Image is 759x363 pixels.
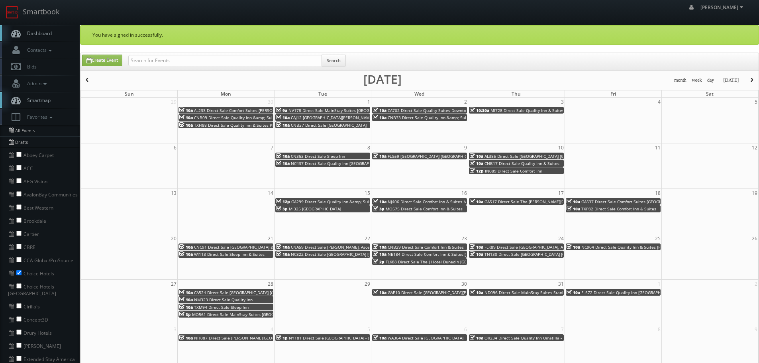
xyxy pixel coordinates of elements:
[270,143,274,152] span: 7
[276,335,288,341] span: 1p
[23,47,54,53] span: Contacts
[179,312,191,317] span: 3p
[179,290,193,295] span: 10a
[484,244,606,250] span: FLK89 Direct Sale [GEOGRAPHIC_DATA], Ascend Hotel Collection
[194,108,329,113] span: AL233 Direct Sale Comfort Suites [PERSON_NAME][GEOGRAPHIC_DATA]
[291,122,367,128] span: CNB37 Direct Sale [GEOGRAPHIC_DATA]
[92,31,747,38] p: You have signed in successfully.
[557,189,565,197] span: 17
[388,251,504,257] span: NE184 Direct Sale Comfort Inn & Suites [GEOGRAPHIC_DATA]
[194,122,333,128] span: TXH88 Direct Sale Quality Inn & Suites Plano East - [GEOGRAPHIC_DATA]
[373,206,384,212] span: 3p
[484,290,568,295] span: ND096 Direct Sale MainStay Suites Stanley
[173,143,177,152] span: 6
[581,290,698,295] span: FL572 Direct Sale Quality Inn [GEOGRAPHIC_DATA] North I-75
[373,199,386,204] span: 10a
[82,55,122,66] a: Create Event
[484,199,647,204] span: GA517 Direct Sale The [PERSON_NAME][GEOGRAPHIC_DATA], Ascend Hotel Collection
[179,244,193,250] span: 10a
[485,168,542,174] span: IN089 Direct Sale Comfort Inn
[388,108,543,113] span: CA702 Direct Sale Quality Suites Downtown [GEOGRAPHIC_DATA][PERSON_NAME]
[288,108,396,113] span: NV178 Direct Sale MainStay Suites [GEOGRAPHIC_DATA]
[461,189,468,197] span: 16
[751,189,758,197] span: 19
[291,251,449,257] span: NC822 Direct Sale [GEOGRAPHIC_DATA] [GEOGRAPHIC_DATA] - [GEOGRAPHIC_DATA]
[657,325,661,334] span: 8
[128,55,322,66] input: Search for Events
[388,335,463,341] span: WA364 Direct Sale [GEOGRAPHIC_DATA]
[267,189,274,197] span: 14
[581,206,656,212] span: TXP82 Direct Sale Comfort Inn & Suites
[267,280,274,288] span: 28
[386,206,463,212] span: MO575 Direct Sale Comfort Inn & Suites
[512,90,521,97] span: Thu
[700,4,745,11] span: [PERSON_NAME]
[388,199,541,204] span: NJ406 Direct Sale Comfort Inn & Suites Mt. [PERSON_NAME][GEOGRAPHIC_DATA]
[414,90,424,97] span: Wed
[276,153,290,159] span: 10a
[179,251,193,257] span: 10a
[484,153,641,159] span: AL385 Direct Sale [GEOGRAPHIC_DATA] [GEOGRAPHIC_DATA] - [GEOGRAPHIC_DATA]
[373,335,386,341] span: 10a
[179,108,193,113] span: 10a
[179,297,193,302] span: 10a
[289,335,407,341] span: NY181 Direct Sale [GEOGRAPHIC_DATA] - [GEOGRAPHIC_DATA]
[221,90,231,97] span: Mon
[484,161,559,166] span: CNB17 Direct Sale Quality Inn & Suites
[470,335,483,341] span: 10a
[179,304,193,310] span: 10a
[367,143,371,152] span: 8
[276,161,290,166] span: 10a
[704,75,717,85] button: day
[173,325,177,334] span: 3
[170,280,177,288] span: 27
[276,244,290,250] span: 10a
[388,115,472,120] span: CNB33 Direct Sale Quality Inn &amp; Suites
[363,75,402,83] h2: [DATE]
[276,115,290,120] span: 10a
[490,108,601,113] span: MI728 Direct Sale Quality Inn & Suites Next to the Casino
[470,244,483,250] span: 10a
[373,259,384,265] span: 2p
[179,115,193,120] span: 10a
[581,244,728,250] span: NC904 Direct Sale Quality Inn & Suites [PERSON_NAME][GEOGRAPHIC_DATA]
[463,325,468,334] span: 6
[6,6,19,19] img: smartbook-logo.png
[194,115,278,120] span: CNB09 Direct Sale Quality Inn &amp; Suites
[654,143,661,152] span: 11
[470,153,483,159] span: 10a
[276,199,290,204] span: 12p
[367,98,371,106] span: 1
[276,122,290,128] span: 10a
[194,290,309,295] span: CA524 Direct Sale [GEOGRAPHIC_DATA] [GEOGRAPHIC_DATA]
[560,98,565,106] span: 3
[484,335,583,341] span: OR234 Direct Sale Quality Inn Umatilla - Hermiston
[291,115,447,120] span: CAJ12 [GEOGRAPHIC_DATA][PERSON_NAME] - [GEOGRAPHIC_DATA][PERSON_NAME]
[373,153,386,159] span: 10a
[23,30,52,37] span: Dashboard
[751,143,758,152] span: 12
[560,325,565,334] span: 7
[461,234,468,243] span: 23
[23,114,55,120] span: Favorites
[179,122,193,128] span: 10a
[291,153,345,159] span: CN363 Direct Sale Sleep Inn
[23,97,51,104] span: Smartmap
[654,189,661,197] span: 18
[364,234,371,243] span: 22
[671,75,689,85] button: month
[470,290,483,295] span: 10a
[373,290,386,295] span: 10a
[125,90,134,97] span: Sun
[194,297,253,302] span: NM323 Direct Sale Quality Inn
[610,90,616,97] span: Fri
[567,244,580,250] span: 10a
[706,90,714,97] span: Sat
[364,189,371,197] span: 15
[289,206,341,212] span: MI325 [GEOGRAPHIC_DATA]
[388,244,464,250] span: CNB29 Direct Sale Comfort Inn & Suites
[657,280,661,288] span: 1
[23,63,37,70] span: Bids
[23,80,49,87] span: Admin
[557,280,565,288] span: 31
